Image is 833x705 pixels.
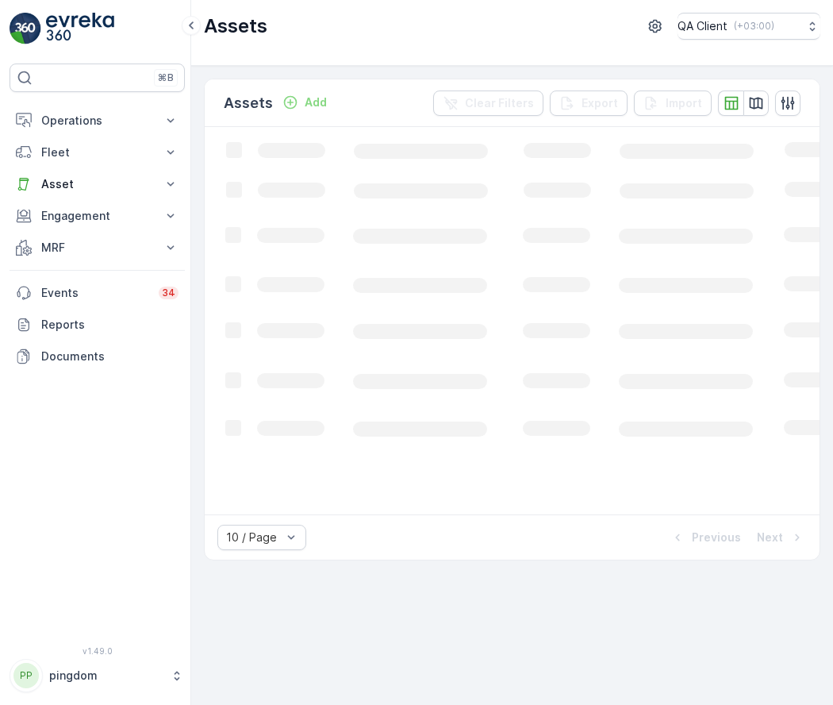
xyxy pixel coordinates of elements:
[41,240,153,256] p: MRF
[13,663,39,688] div: PP
[162,287,175,299] p: 34
[10,137,185,168] button: Fleet
[666,95,702,111] p: Import
[204,13,267,39] p: Assets
[224,92,273,114] p: Assets
[668,528,743,547] button: Previous
[550,91,628,116] button: Export
[757,530,783,545] p: Next
[692,530,741,545] p: Previous
[734,20,774,33] p: ( +03:00 )
[10,168,185,200] button: Asset
[10,13,41,44] img: logo
[41,285,149,301] p: Events
[10,232,185,264] button: MRF
[41,176,153,192] p: Asset
[41,317,178,333] p: Reports
[41,208,153,224] p: Engagement
[678,13,820,40] button: QA Client(+03:00)
[49,668,163,684] p: pingdom
[582,95,618,111] p: Export
[41,144,153,160] p: Fleet
[10,341,185,372] a: Documents
[755,528,807,547] button: Next
[46,13,114,44] img: logo_light-DOdMpM7g.png
[10,105,185,137] button: Operations
[10,200,185,232] button: Engagement
[158,71,174,84] p: ⌘B
[305,94,327,110] p: Add
[10,659,185,692] button: PPpingdom
[41,113,153,129] p: Operations
[465,95,534,111] p: Clear Filters
[678,18,727,34] p: QA Client
[10,646,185,656] span: v 1.49.0
[276,93,333,112] button: Add
[433,91,543,116] button: Clear Filters
[41,349,178,364] p: Documents
[10,309,185,341] a: Reports
[10,277,185,309] a: Events34
[634,91,712,116] button: Import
